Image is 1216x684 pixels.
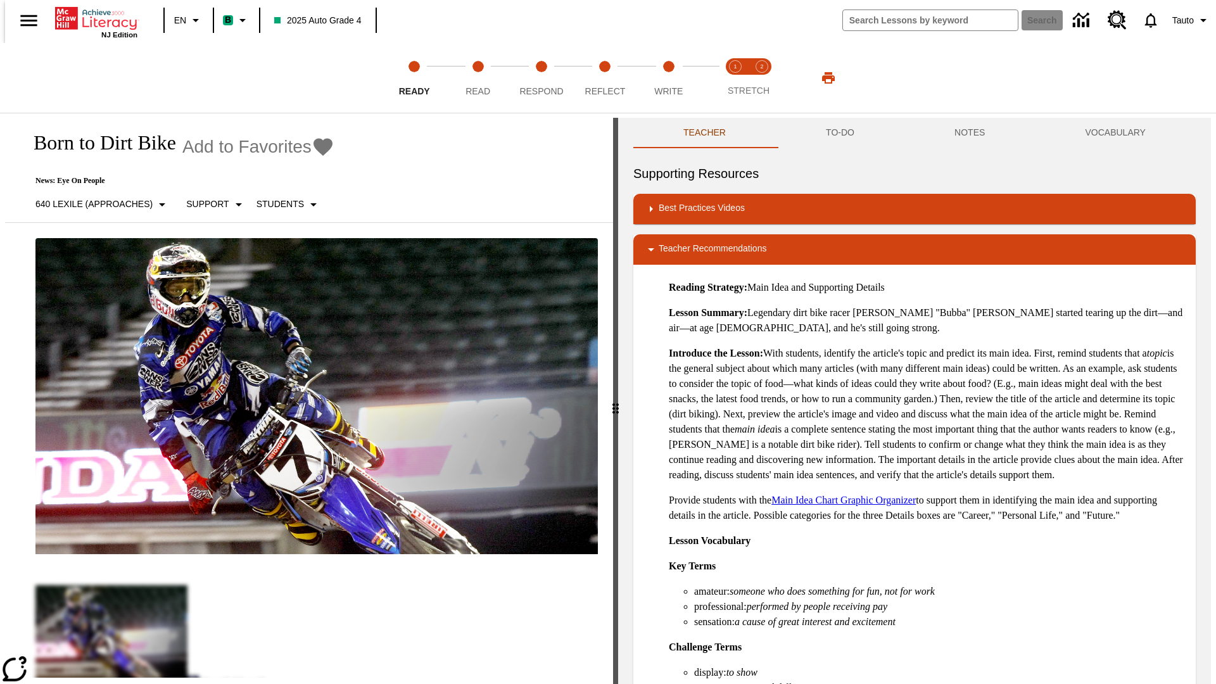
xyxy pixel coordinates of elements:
[1167,9,1216,32] button: Profile/Settings
[218,9,255,32] button: Boost Class color is mint green. Change class color
[735,424,775,434] em: main idea
[669,346,1186,483] p: With students, identify the article's topic and predict its main idea. First, remind students tha...
[20,131,176,155] h1: Born to Dirt Bike
[760,63,763,70] text: 2
[20,176,334,186] p: News: Eye On People
[1147,348,1167,358] em: topic
[1100,3,1134,37] a: Resource Center, Will open in new tab
[771,495,916,505] a: Main Idea Chart Graphic Organizer
[633,118,1196,148] div: Instructional Panel Tabs
[669,282,747,293] strong: Reading Strategy:
[632,43,706,113] button: Write step 5 of 5
[585,86,626,96] span: Reflect
[633,194,1196,224] div: Best Practices Videos
[726,667,757,678] em: to show
[1065,3,1100,38] a: Data Center
[251,193,326,216] button: Select Student
[744,43,780,113] button: Stretch Respond step 2 of 2
[35,238,598,555] img: Motocross racer James Stewart flies through the air on his dirt bike.
[735,616,896,627] em: a cause of great interest and excitement
[633,234,1196,265] div: Teacher Recommendations
[377,43,451,113] button: Ready step 1 of 5
[618,118,1211,684] div: activity
[1035,118,1196,148] button: VOCABULARY
[694,584,1186,599] li: amateur:
[168,9,209,32] button: Language: EN, Select a language
[274,14,362,27] span: 2025 Auto Grade 4
[669,642,742,652] strong: Challenge Terms
[669,280,1186,295] p: Main Idea and Supporting Details
[613,118,618,684] div: Press Enter or Spacebar and then press right and left arrow keys to move the slider
[10,2,47,39] button: Open side menu
[669,305,1186,336] p: Legendary dirt bike racer [PERSON_NAME] "Bubba" [PERSON_NAME] started tearing up the dirt—and air...
[808,66,849,89] button: Print
[1134,4,1167,37] a: Notifications
[633,118,776,148] button: Teacher
[441,43,514,113] button: Read step 2 of 5
[659,242,766,257] p: Teacher Recommendations
[669,560,716,571] strong: Key Terms
[694,599,1186,614] li: professional:
[843,10,1018,30] input: search field
[694,614,1186,630] li: sensation:
[519,86,563,96] span: Respond
[904,118,1035,148] button: NOTES
[717,43,754,113] button: Stretch Read step 1 of 2
[730,586,935,597] em: someone who does something for fun, not for work
[186,198,229,211] p: Support
[225,12,231,28] span: B
[747,601,887,612] em: performed by people receiving pay
[694,665,1186,680] li: display:
[633,163,1196,184] h6: Supporting Resources
[5,118,613,678] div: reading
[728,85,769,96] span: STRETCH
[1172,14,1194,27] span: Tauto
[669,493,1186,523] p: Provide students with the to support them in identifying the main idea and supporting details in ...
[182,136,334,158] button: Add to Favorites - Born to Dirt Bike
[30,193,175,216] button: Select Lexile, 640 Lexile (Approaches)
[669,348,763,358] strong: Introduce the Lesson:
[181,193,251,216] button: Scaffolds, Support
[733,63,737,70] text: 1
[654,86,683,96] span: Write
[568,43,642,113] button: Reflect step 4 of 5
[659,201,745,217] p: Best Practices Videos
[669,307,747,318] strong: Lesson Summary:
[174,14,186,27] span: EN
[35,198,153,211] p: 640 Lexile (Approaches)
[182,137,312,157] span: Add to Favorites
[465,86,490,96] span: Read
[776,118,904,148] button: TO-DO
[55,4,137,39] div: Home
[101,31,137,39] span: NJ Edition
[669,535,750,546] strong: Lesson Vocabulary
[256,198,304,211] p: Students
[505,43,578,113] button: Respond step 3 of 5
[399,86,430,96] span: Ready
